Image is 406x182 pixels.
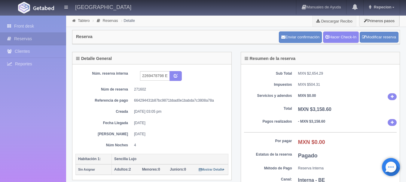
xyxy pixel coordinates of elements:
[170,167,184,172] strong: Juniors:
[245,56,296,61] h4: Resumen de la reserva
[142,167,158,172] strong: Menores:
[80,109,128,114] dt: Creada
[120,18,136,23] li: Detalle
[199,167,225,172] a: Mostrar Detalle
[244,177,292,182] dt: Canal:
[298,119,325,124] b: - MXN $3,158.60
[298,166,397,171] dd: Reserva Interna
[33,6,54,10] img: Getabed
[298,94,316,98] b: MXN $0.00
[279,31,322,43] button: Enviar confirmación
[78,168,95,171] small: Sin Asignar
[18,2,30,13] img: Getabed
[134,132,224,137] dd: [DATE]
[134,87,224,92] dd: 271602
[244,152,292,157] dt: Estatus de la reserva
[114,167,131,172] span: 2
[103,19,118,23] a: Reservas
[75,3,131,10] h4: [GEOGRAPHIC_DATA]
[80,71,128,76] dt: Núm. reserva interna
[298,82,397,87] dd: MXN $504.31
[372,5,392,9] span: Repecion
[298,139,325,145] b: MXN $0.00
[359,15,399,27] button: Primeros pasos
[244,106,292,111] dt: Total
[244,166,292,171] dt: Método de Pago
[134,121,224,126] dd: [DATE]
[360,32,398,43] a: Modificar reserva
[313,15,356,27] a: Descargar Recibo
[80,121,128,126] dt: Fecha Llegada
[244,82,292,87] dt: Impuestos
[78,157,101,161] b: Habitación 1:
[170,167,186,172] span: 0
[142,167,160,172] span: 0
[78,19,90,23] a: Tablero
[80,98,128,103] dt: Referencia de pago
[244,93,292,98] dt: Servicios y adendos
[134,98,224,103] dd: 664294431b87bc9871bbad0e1babda7c3808a78a
[80,143,128,148] dt: Núm Noches
[244,139,292,144] dt: Por pagar
[244,71,292,76] dt: Sub Total
[298,71,397,76] dd: MXN $2,654.29
[76,56,112,61] h4: Detalle General
[80,132,128,137] dt: [PERSON_NAME]
[244,119,292,124] dt: Pagos realizados
[76,34,93,39] h4: Reserva
[298,153,318,159] b: Pagado
[134,109,224,114] dd: [DATE] 03:05 pm
[134,143,224,148] dd: 4
[114,167,129,172] strong: Adultos:
[112,154,228,164] th: Sencilla Lujo
[323,31,359,43] a: Hacer Check-In
[80,87,128,92] dt: Núm de reserva
[298,107,331,112] b: MXN $3,158.60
